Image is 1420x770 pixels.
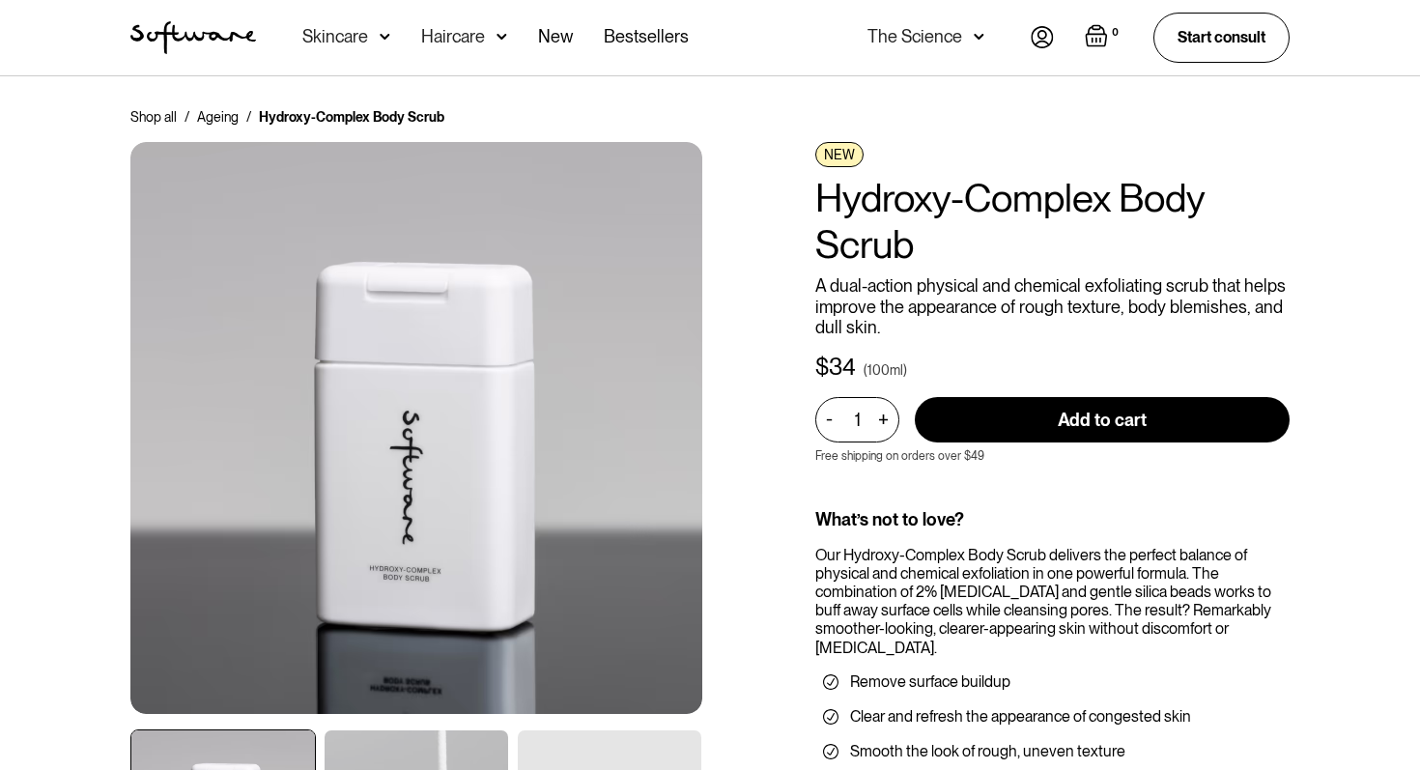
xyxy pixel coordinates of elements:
[497,27,507,46] img: arrow down
[421,27,485,46] div: Haircare
[197,107,239,127] a: Ageing
[130,107,177,127] a: Shop all
[974,27,984,46] img: arrow down
[185,107,189,127] div: /
[815,546,1290,657] div: Our Hydroxy-Complex Body Scrub delivers the perfect balance of physical and chemical exfoliation ...
[864,360,907,380] div: (100ml)
[380,27,390,46] img: arrow down
[130,21,256,54] img: Software Logo
[1108,24,1122,42] div: 0
[826,409,838,430] div: -
[815,509,1290,530] div: What’s not to love?
[823,707,1282,727] li: Clear and refresh the appearance of congested skin
[823,672,1282,692] li: Remove surface buildup
[130,21,256,54] a: home
[829,354,856,382] div: 34
[815,449,984,463] p: Free shipping on orders over $49
[815,275,1290,338] p: A dual-action physical and chemical exfoliating scrub that helps improve the appearance of rough ...
[872,409,894,431] div: +
[246,107,251,127] div: /
[130,142,702,714] img: Ceramide Moisturiser
[259,107,444,127] div: Hydroxy-Complex Body Scrub
[867,27,962,46] div: The Science
[823,742,1282,761] li: Smooth the look of rough, uneven texture
[1153,13,1290,62] a: Start consult
[815,142,864,167] div: NEW
[302,27,368,46] div: Skincare
[815,175,1290,268] h1: Hydroxy-Complex Body Scrub
[1085,24,1122,51] a: Open empty cart
[915,397,1290,442] input: Add to cart
[815,354,829,382] div: $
